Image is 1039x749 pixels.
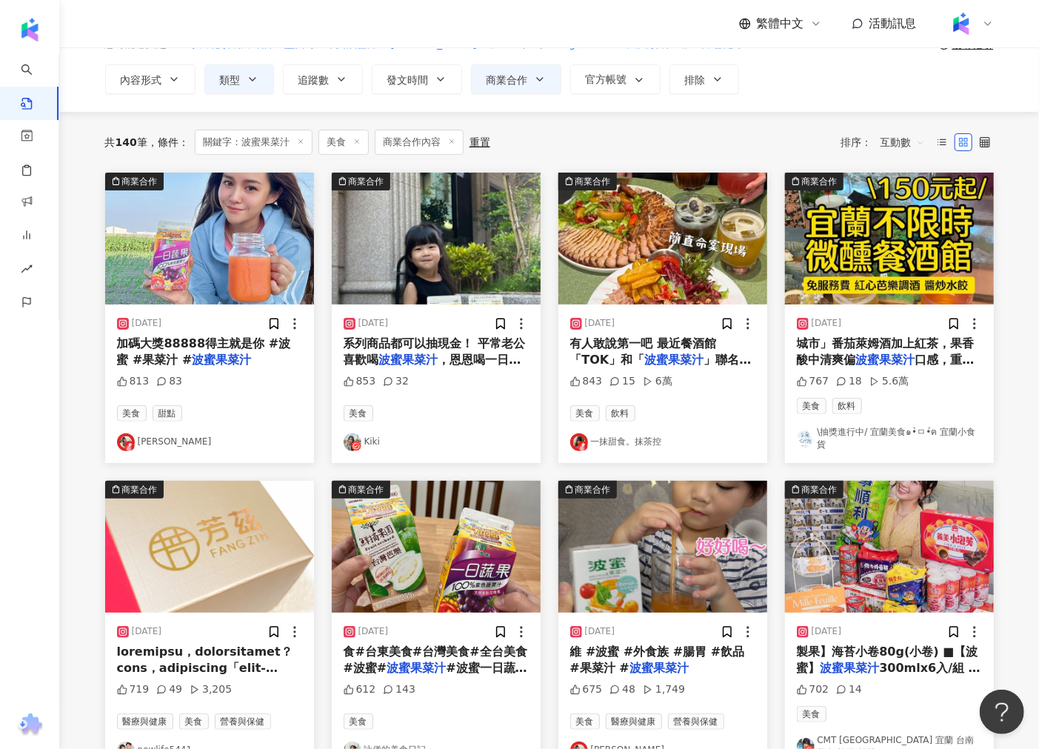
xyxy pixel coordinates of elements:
button: 發文時間 [372,64,462,94]
span: 醫療與健康 [606,713,662,730]
div: 49 [156,682,182,697]
span: 繁體中文 [757,16,804,32]
mark: 波蜜果菜汁 [192,353,251,367]
mark: 波蜜果菜汁 [644,353,704,367]
mark: 波蜜果菜汁 [629,661,689,675]
div: 83 [156,374,182,389]
span: 內容形式 [121,74,162,86]
span: ，恩恩喝一日蔬果100%紫色蔬 [344,353,521,383]
span: 條件 ： [147,136,189,148]
span: 飲料 [606,405,635,422]
div: 商業合作 [802,482,838,497]
img: post-image [105,173,314,304]
div: 5.6萬 [869,374,909,389]
div: 商業合作 [349,174,384,189]
img: post-image [785,173,994,304]
button: 追蹤數 [283,64,363,94]
button: 官方帳號 [570,64,661,94]
div: 1,749 [643,682,685,697]
div: 843 [570,374,603,389]
div: 853 [344,374,376,389]
img: KOL Avatar [344,433,361,451]
button: 商業合作 [785,173,994,304]
div: 48 [609,682,635,697]
div: [DATE] [812,317,842,330]
div: 重置 [470,136,490,148]
div: [DATE] [585,317,615,330]
span: 商業合作 [487,74,528,86]
span: 維 #波蜜 #外食族 #腸胃 #飲品 #果菜汁 # [570,645,745,675]
button: 商業合作 [332,173,541,304]
span: 類型 [220,74,241,86]
span: 有人敢說第一吧 最近餐酒館「TOK」和「 [570,336,717,367]
iframe: Help Scout Beacon - Open [980,690,1024,734]
div: 612 [344,682,376,697]
span: 飲料 [832,398,862,414]
div: 675 [570,682,603,697]
div: 商業合作 [122,482,158,497]
span: 發文時間 [387,74,429,86]
button: 商業合作 [558,173,767,304]
button: 內容形式 [105,64,196,94]
mark: 波蜜果菜汁 [856,353,915,367]
mark: 波蜜果菜汁 [387,661,446,675]
div: 商業合作 [575,174,611,189]
img: post-image [105,481,314,613]
mark: 波蜜果菜汁 [379,353,438,367]
span: 食#台東美食#台灣美食#全台美食#波蜜# [344,645,527,675]
button: 商業合作 [785,481,994,613]
div: 767 [797,374,829,389]
div: [DATE] [132,317,162,330]
span: 加碼大獎88888得主就是你 #波蜜 #果菜汁 # [117,336,291,367]
span: 美食 [179,713,209,730]
a: KOL Avatar\抽獎進行中/ 宜蘭美食๑•̀ㅁ•́ฅ 宜蘭小食貨 [797,426,982,451]
img: KOL Avatar [797,430,815,447]
span: #波蜜一日蔬果#抽獎#抽獎資訊 [344,661,527,691]
a: KOL AvatarKiki [344,433,529,451]
span: rise [21,254,33,287]
img: post-image [785,481,994,613]
span: 140 [116,136,137,148]
a: KOL Avatar[PERSON_NAME] [117,433,302,451]
div: 14 [836,682,862,697]
img: KOL Avatar [117,433,135,451]
div: 共 筆 [105,136,147,148]
img: KOL Avatar [570,433,588,451]
button: 商業合作 [558,481,767,613]
button: 商業合作 [471,64,561,94]
span: 美食 [318,130,369,155]
div: [DATE] [358,317,389,330]
span: 城市」番茄萊姆酒加上紅茶，果香酸中清爽偏 [797,336,975,367]
div: [DATE] [585,625,615,638]
span: 關鍵字：波蜜果菜汁 [195,130,313,155]
span: 美食 [344,405,373,422]
div: 143 [383,682,415,697]
span: 互動數 [881,130,925,154]
div: [DATE] [812,625,842,638]
div: 702 [797,682,829,697]
div: 商業合作 [802,174,838,189]
mark: 波蜜果菜汁 [821,661,880,675]
div: 15 [609,374,635,389]
div: [DATE] [358,625,389,638]
span: 美食 [570,713,600,730]
span: 營養與保健 [668,713,724,730]
button: 商業合作 [332,481,541,613]
a: search [21,53,50,111]
div: 商業合作 [122,174,158,189]
span: 美食 [797,706,826,722]
div: 32 [383,374,409,389]
span: 美食 [797,398,826,414]
div: 18 [836,374,862,389]
div: 商業合作 [349,482,384,497]
span: 美食 [344,713,373,730]
img: Kolr%20app%20icon%20%281%29.png [947,10,975,38]
span: 商業合作內容 [375,130,464,155]
span: 製果】海苔小卷80g(小卷) ■【波蜜】 [797,645,978,675]
span: 活動訊息 [869,16,917,30]
span: 追蹤數 [298,74,330,86]
span: 美食 [570,405,600,422]
span: 營養與保健 [215,713,271,730]
div: 3,205 [190,682,232,697]
a: KOL Avatar一抹甜食。抹茶控 [570,433,755,451]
